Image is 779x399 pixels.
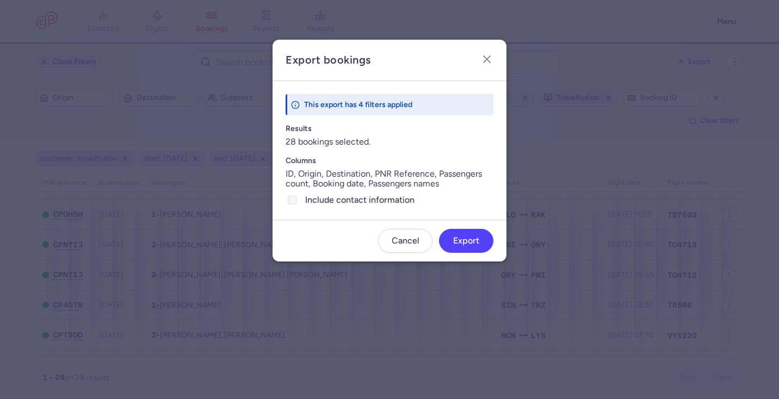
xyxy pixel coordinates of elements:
p: ID, Origin, Destination, PNR Reference, Passengers count, Booking date, Passengers names [286,169,493,189]
button: Export [439,229,493,253]
h4: This export has 4 filters applied [304,99,469,110]
h2: Export bookings [286,53,371,67]
button: Cancel [378,229,432,253]
span: Cancel [392,236,419,246]
span: Export [453,236,479,246]
input: Include contact information [288,196,296,204]
h4: Columns [286,156,493,166]
h4: Results [286,124,493,134]
span: Include contact information [305,194,493,207]
p: 28 bookings selected. [286,137,493,147]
